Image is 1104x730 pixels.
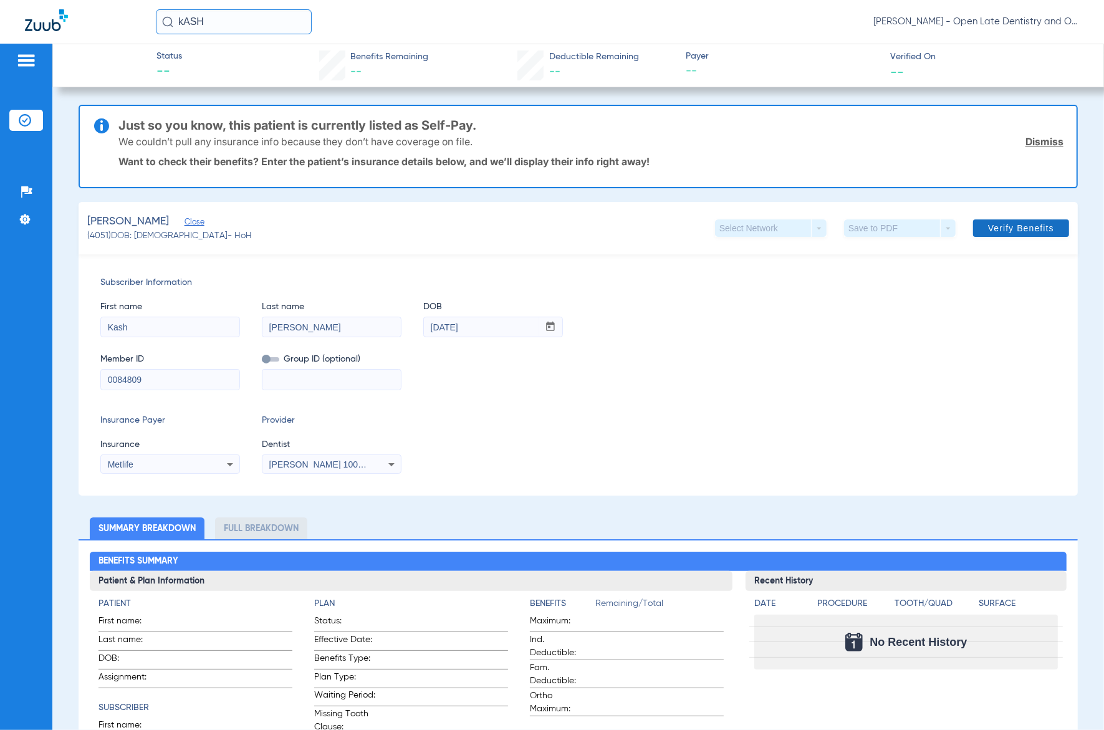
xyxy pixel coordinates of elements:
[314,615,375,632] span: Status:
[549,50,639,64] span: Deductible Remaining
[890,50,1083,64] span: Verified On
[314,652,375,669] span: Benefits Type:
[817,597,891,615] app-breakdown-title: Procedure
[895,597,974,610] h4: Tooth/Quad
[530,597,595,615] app-breakdown-title: Benefits
[314,671,375,688] span: Plan Type:
[25,9,68,31] img: Zuub Logo
[530,633,591,660] span: Ind. Deductible:
[262,438,401,451] span: Dentist
[979,597,1058,615] app-breakdown-title: Surface
[156,9,312,34] input: Search for patients
[98,652,160,669] span: DOB:
[269,459,392,469] span: [PERSON_NAME] 1003136797
[530,597,595,610] h4: Benefits
[262,414,401,427] span: Provider
[87,214,169,229] span: [PERSON_NAME]
[108,459,133,469] span: Metlife
[100,438,240,451] span: Insurance
[350,66,362,77] span: --
[185,218,196,229] span: Close
[895,597,974,615] app-breakdown-title: Tooth/Quad
[262,353,401,366] span: Group ID (optional)
[530,689,591,716] span: Ortho Maximum:
[873,16,1079,28] span: [PERSON_NAME] - Open Late Dentistry and Orthodontics
[100,353,240,366] span: Member ID
[94,118,109,133] img: info-icon
[746,571,1067,591] h3: Recent History
[686,64,879,79] span: --
[100,276,1056,289] span: Subscriber Information
[87,229,252,243] span: (4051) DOB: [DEMOGRAPHIC_DATA] - HoH
[988,223,1054,233] span: Verify Benefits
[973,219,1069,237] button: Verify Benefits
[215,517,307,539] li: Full Breakdown
[100,414,240,427] span: Insurance Payer
[530,615,591,632] span: Maximum:
[98,597,292,610] h4: Patient
[156,50,182,63] span: Status
[549,66,560,77] span: --
[870,636,967,648] span: No Recent History
[595,597,724,615] span: Remaining/Total
[16,53,36,68] img: hamburger-icon
[98,701,292,714] h4: Subscriber
[98,633,160,650] span: Last name:
[118,155,1063,168] p: Want to check their benefits? Enter the patient’s insurance details below, and we’ll display thei...
[90,552,1067,572] h2: Benefits Summary
[98,615,160,632] span: First name:
[118,119,1063,132] h3: Just so you know, this patient is currently listed as Self-Pay.
[530,661,591,688] span: Fam. Deductible:
[90,517,204,539] li: Summary Breakdown
[90,571,732,591] h3: Patient & Plan Information
[1042,670,1104,730] iframe: Chat Widget
[262,300,401,314] span: Last name
[314,597,508,610] h4: Plan
[314,689,375,706] span: Waiting Period:
[314,633,375,650] span: Effective Date:
[890,65,904,78] span: --
[539,317,563,337] button: Open calendar
[156,64,182,81] span: --
[845,633,863,651] img: Calendar
[162,16,173,27] img: Search Icon
[100,300,240,314] span: First name
[423,300,563,314] span: DOB
[754,597,807,615] app-breakdown-title: Date
[754,597,807,610] h4: Date
[817,597,891,610] h4: Procedure
[979,597,1058,610] h4: Surface
[1025,135,1063,148] a: Dismiss
[118,135,473,148] p: We couldn’t pull any insurance info because they don’t have coverage on file.
[350,50,428,64] span: Benefits Remaining
[98,671,160,688] span: Assignment:
[686,50,879,63] span: Payer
